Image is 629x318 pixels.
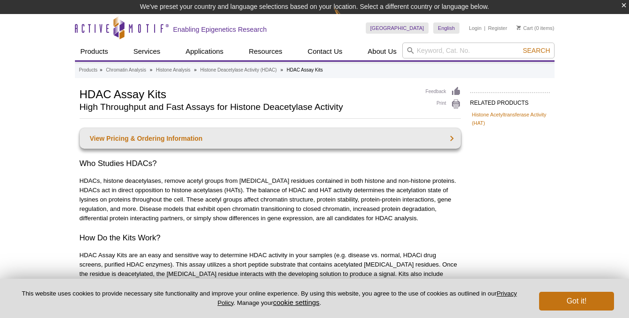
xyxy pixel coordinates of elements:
[402,43,555,58] input: Keyword, Cat. No.
[243,43,288,60] a: Resources
[80,103,416,111] h2: High Throughput and Fast Assays for Histone Deacetylase Activity
[281,67,283,72] li: »
[517,25,521,30] img: Your Cart
[100,67,103,72] li: »
[75,43,114,60] a: Products
[334,7,359,29] img: Change Here
[80,232,461,244] h2: How Do the Kits Work?
[517,25,533,31] a: Cart
[488,25,507,31] a: Register
[173,25,267,34] h2: Enabling Epigenetics Research
[15,289,524,307] p: This website uses cookies to provide necessary site functionality and improve your online experie...
[539,292,614,311] button: Got it!
[79,66,97,74] a: Products
[520,46,553,55] button: Search
[80,128,461,149] a: View Pricing & Ordering Information
[302,43,348,60] a: Contact Us
[287,67,323,72] li: HDAC Assay Kits
[80,251,461,297] p: HDAC Assay Kits are an easy and sensitive way to determine HDAC activity in your samples (e.g. di...
[200,66,277,74] a: Histone Deacetylase Activity (HDAC)
[426,99,461,109] a: Print
[80,176,461,223] p: HDACs, histone deacetylases, remove acetyl groups from [MEDICAL_DATA] residues contained in both ...
[150,67,153,72] li: »
[80,158,461,169] h2: Who Studies HDACs?
[523,47,550,54] span: Search
[273,298,319,306] button: cookie settings
[366,22,429,34] a: [GEOGRAPHIC_DATA]
[80,87,416,101] h1: HDAC Assay Kits
[472,110,548,127] a: Histone Acetyltransferase Activity (HAT)
[128,43,166,60] a: Services
[106,66,146,74] a: Chromatin Analysis
[156,66,190,74] a: Histone Analysis
[517,22,555,34] li: (0 items)
[194,67,197,72] li: »
[470,92,550,109] h2: RELATED PRODUCTS
[362,43,402,60] a: About Us
[426,87,461,97] a: Feedback
[217,290,517,306] a: Privacy Policy
[484,22,486,34] li: |
[180,43,229,60] a: Applications
[469,25,481,31] a: Login
[433,22,459,34] a: English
